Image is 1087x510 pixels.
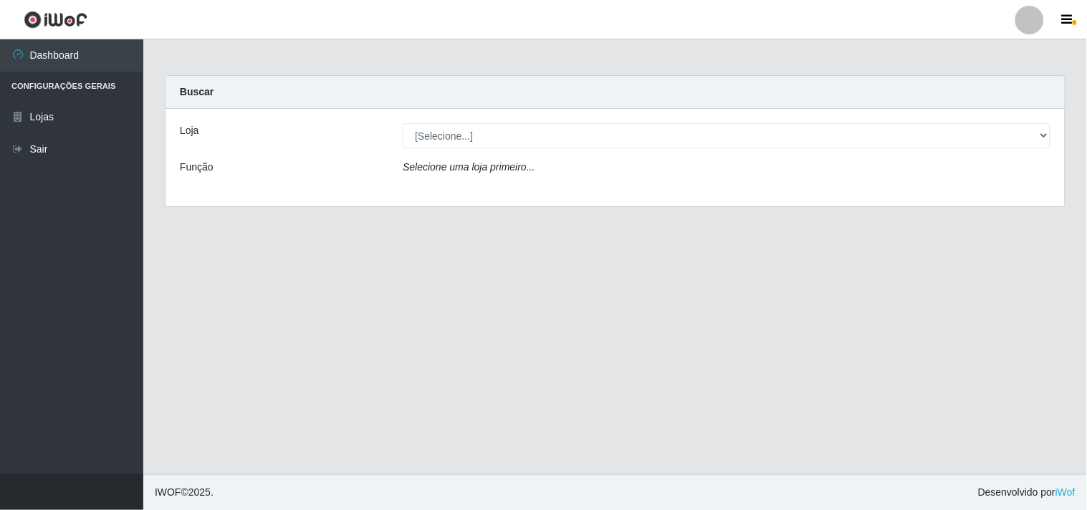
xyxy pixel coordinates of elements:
[1055,486,1076,498] a: iWof
[155,486,181,498] span: IWOF
[155,485,214,500] span: © 2025 .
[180,123,198,138] label: Loja
[403,161,535,173] i: Selecione uma loja primeiro...
[180,160,214,175] label: Função
[180,86,214,97] strong: Buscar
[978,485,1076,500] span: Desenvolvido por
[24,11,87,29] img: CoreUI Logo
